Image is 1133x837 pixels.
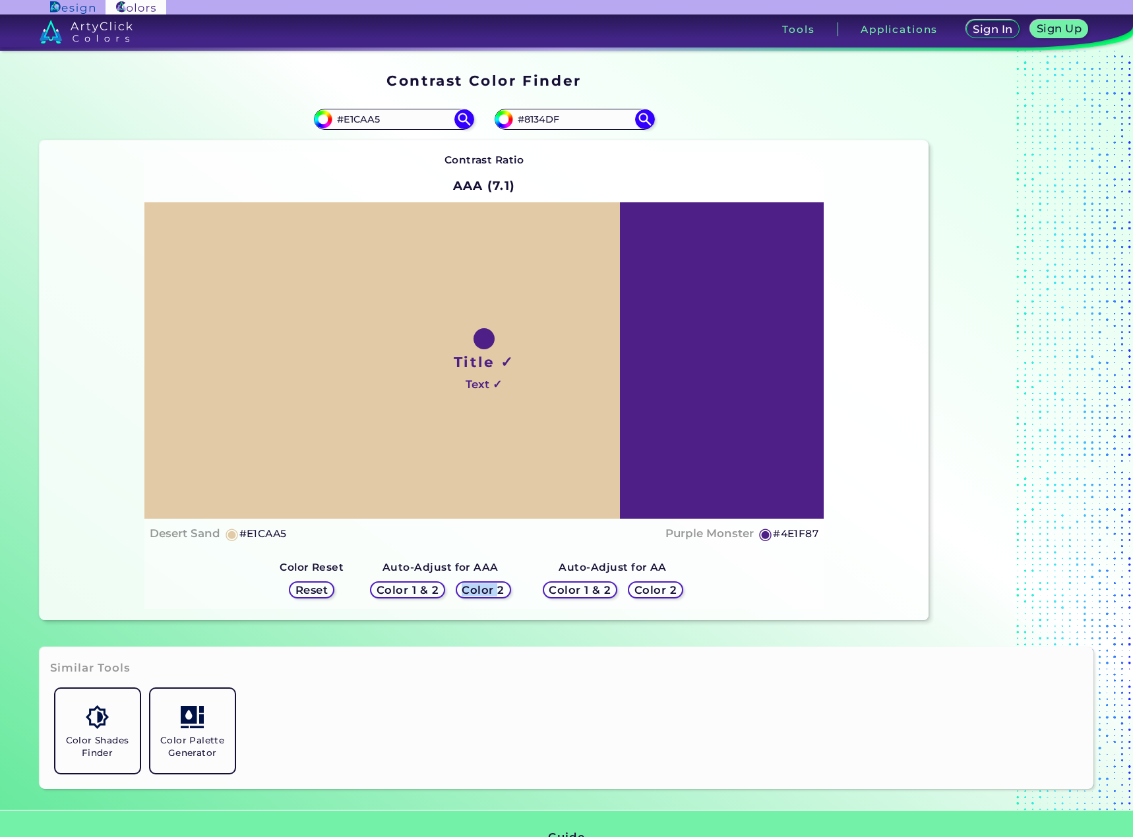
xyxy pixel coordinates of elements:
h3: Similar Tools [50,660,131,676]
h5: #E1CAA5 [239,525,287,542]
a: Sign Up [1033,21,1086,38]
img: logo_artyclick_colors_white.svg [40,20,133,43]
h3: Applications [861,24,938,34]
h5: Reset [297,585,326,595]
h5: ◉ [758,526,773,542]
h5: Color 2 [464,585,503,595]
h5: Color 1 & 2 [552,585,608,595]
a: Color Shades Finder [50,683,145,778]
a: Sign In [969,21,1017,38]
h2: AAA (7.1) [446,171,521,200]
img: icon_color_shades.svg [86,705,109,728]
h1: Title ✓ [454,352,514,372]
h3: Tools [782,24,814,34]
img: icon search [454,109,474,129]
h5: Sign Up [1039,24,1080,34]
img: icon_col_pal_col.svg [181,705,204,728]
h5: Color Shades Finder [61,734,135,759]
strong: Auto-Adjust for AAA [383,561,499,573]
img: ArtyClick Design logo [50,1,94,14]
a: Color Palette Generator [145,683,240,778]
img: icon search [635,109,655,129]
h4: Text ✓ [466,375,502,394]
h5: Color 1 & 2 [380,585,436,595]
strong: Color Reset [280,561,344,573]
input: type color 2.. [513,110,636,128]
h5: ◉ [225,526,239,542]
h5: Color Palette Generator [156,734,230,759]
h4: Purple Monster [665,524,754,543]
h1: Contrast Color Finder [386,71,581,90]
h5: #4E1F87 [773,525,818,542]
strong: Auto-Adjust for AA [559,561,666,573]
strong: Contrast Ratio [444,154,524,166]
h5: Color 2 [636,585,675,595]
h4: Desert Sand [150,524,220,543]
input: type color 1.. [332,110,455,128]
h5: Sign In [975,24,1010,34]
